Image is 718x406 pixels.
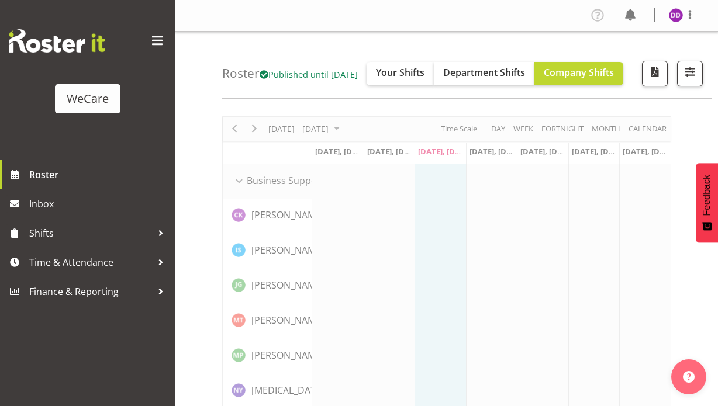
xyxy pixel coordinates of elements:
img: demi-dumitrean10946.jpg [669,8,683,22]
span: Company Shifts [544,66,614,79]
button: Filter Shifts [677,61,703,86]
button: Company Shifts [534,62,623,85]
span: Your Shifts [376,66,424,79]
span: Finance & Reporting [29,283,152,300]
div: WeCare [67,90,109,107]
span: Shifts [29,224,152,242]
span: Roster [29,166,170,183]
img: Rosterit website logo [9,29,105,53]
button: Your Shifts [367,62,434,85]
span: Published until [DATE] [260,68,358,80]
img: help-xxl-2.png [683,371,695,383]
h4: Roster [222,67,358,80]
span: Department Shifts [443,66,525,79]
span: Feedback [702,175,712,216]
button: Feedback - Show survey [696,163,718,242]
button: Department Shifts [434,62,534,85]
span: Time & Attendance [29,254,152,271]
button: Download a PDF of the roster according to the set date range. [642,61,668,86]
span: Inbox [29,195,170,213]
